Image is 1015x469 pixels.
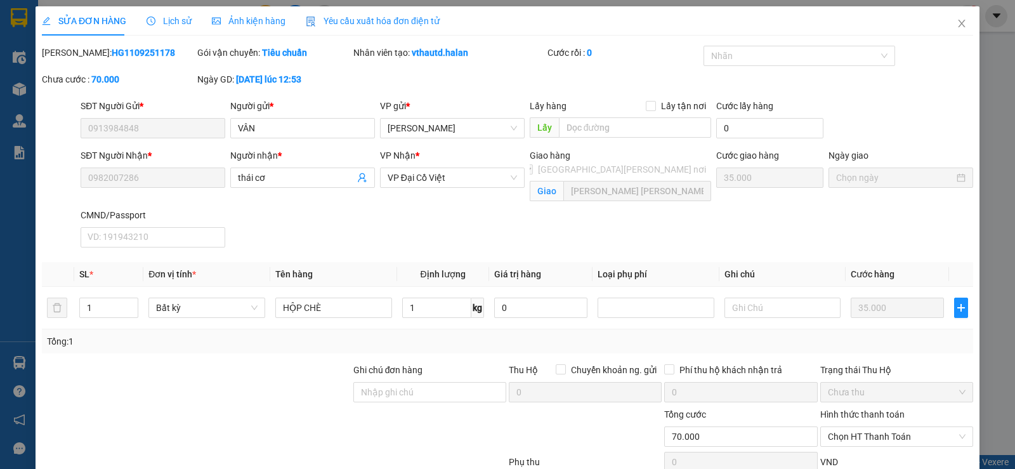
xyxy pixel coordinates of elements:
label: Hình thức thanh toán [820,409,905,419]
div: Gói vận chuyển: [197,46,350,60]
div: SĐT Người Nhận [81,149,225,162]
img: icon [306,17,316,27]
span: VP Nhận [380,150,416,161]
input: Dọc đường [559,117,712,138]
span: Cước hàng [851,269,894,279]
div: Cước rồi : [547,46,700,60]
input: Ngày giao [836,171,954,185]
span: Chọn HT Thanh Toán [828,427,966,446]
div: CMND/Passport [81,208,225,222]
b: Tiêu chuẩn [262,48,307,58]
input: Cước giao hàng [716,168,823,188]
input: Ghi chú đơn hàng [353,382,506,402]
span: [GEOGRAPHIC_DATA][PERSON_NAME] nơi [533,162,711,176]
input: Cước lấy hàng [716,118,823,138]
span: Yêu cầu xuất hóa đơn điện tử [306,16,440,26]
label: Cước lấy hàng [716,101,773,111]
span: Tên hàng [275,269,313,279]
input: 0 [851,298,944,318]
label: Cước giao hàng [716,150,779,161]
div: VP gửi [380,99,525,113]
span: kg [471,298,484,318]
div: Trạng thái Thu Hộ [820,363,973,377]
input: Giao tận nơi [563,181,712,201]
label: Ngày giao [828,150,868,161]
div: Nhân viên tạo: [353,46,546,60]
button: plus [954,298,968,318]
div: Người nhận [230,149,375,162]
div: [PERSON_NAME]: [42,46,195,60]
span: Bất kỳ [156,298,258,317]
span: close [957,18,967,29]
b: 70.000 [91,74,119,84]
span: Lấy tận nơi [656,99,711,113]
span: clock-circle [147,17,155,25]
span: Lấy [530,117,559,138]
button: Close [944,6,979,42]
input: Ghi Chú [724,298,841,318]
span: SL [79,269,89,279]
span: VP Hoàng Gia [388,119,517,138]
span: VND [820,457,838,467]
span: Lấy hàng [530,101,566,111]
span: picture [212,17,221,25]
th: Ghi chú [719,262,846,287]
span: Định lượng [421,269,466,279]
th: Loại phụ phí [593,262,719,287]
div: SĐT Người Gửi [81,99,225,113]
span: user-add [357,173,367,183]
span: Lịch sử [147,16,192,26]
span: Giao [530,181,563,201]
div: Chưa cước : [42,72,195,86]
span: Giá trị hàng [494,269,541,279]
div: Người gửi [230,99,375,113]
input: VD: Bàn, Ghế [275,298,392,318]
span: edit [42,17,51,25]
div: Tổng: 1 [47,334,393,348]
span: VP Đại Cồ Việt [388,168,517,187]
span: Tổng cước [664,409,706,419]
span: Chưa thu [828,383,966,402]
b: HG1109251178 [112,48,175,58]
span: Ảnh kiện hàng [212,16,285,26]
span: plus [955,303,967,313]
b: 0 [587,48,592,58]
b: [DATE] lúc 12:53 [236,74,301,84]
span: Chuyển khoản ng. gửi [566,363,662,377]
span: SỬA ĐƠN HÀNG [42,16,126,26]
span: Đơn vị tính [148,269,196,279]
span: Giao hàng [530,150,570,161]
label: Ghi chú đơn hàng [353,365,423,375]
button: delete [47,298,67,318]
div: Ngày GD: [197,72,350,86]
span: Thu Hộ [509,365,538,375]
b: vthautd.halan [412,48,468,58]
span: Phí thu hộ khách nhận trả [674,363,787,377]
